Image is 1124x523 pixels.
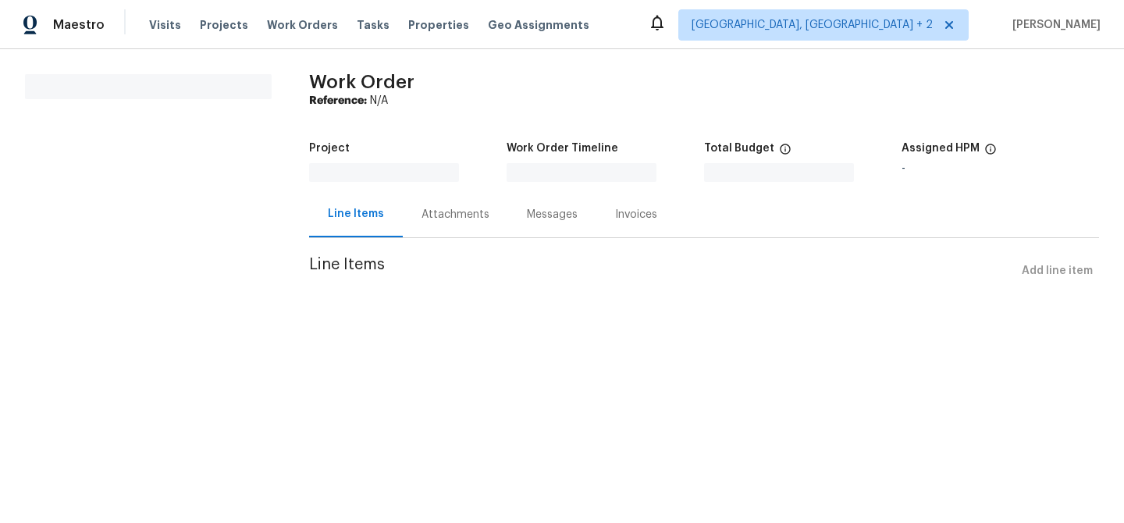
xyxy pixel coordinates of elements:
h5: Total Budget [704,143,774,154]
h5: Project [309,143,350,154]
div: Messages [527,207,578,222]
div: Line Items [328,206,384,222]
h5: Assigned HPM [902,143,980,154]
span: Work Orders [267,17,338,33]
span: Properties [408,17,469,33]
span: Geo Assignments [488,17,589,33]
span: Work Order [309,73,414,91]
span: [PERSON_NAME] [1006,17,1101,33]
span: [GEOGRAPHIC_DATA], [GEOGRAPHIC_DATA] + 2 [692,17,933,33]
span: Maestro [53,17,105,33]
div: - [902,163,1099,174]
span: The total cost of line items that have been proposed by Opendoor. This sum includes line items th... [779,143,791,163]
span: Projects [200,17,248,33]
span: Visits [149,17,181,33]
div: N/A [309,93,1099,109]
b: Reference: [309,95,367,106]
div: Invoices [615,207,657,222]
span: Line Items [309,257,1016,286]
h5: Work Order Timeline [507,143,618,154]
span: The hpm assigned to this work order. [984,143,997,163]
div: Attachments [421,207,489,222]
span: Tasks [357,20,389,30]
